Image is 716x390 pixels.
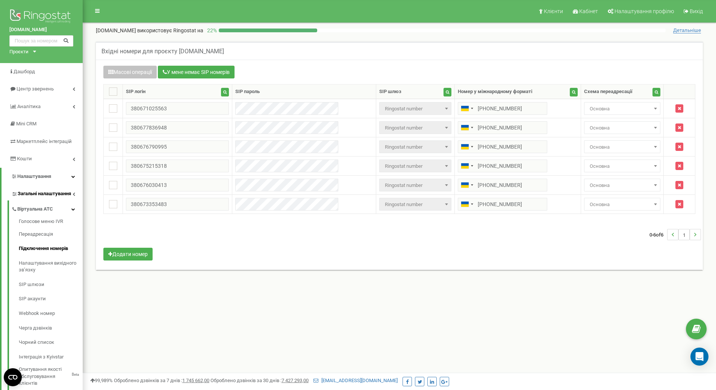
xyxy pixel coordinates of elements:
input: Пошук за номером [9,35,73,47]
a: Переадресація [19,227,83,242]
div: Telephone country code [458,160,475,172]
span: Ringostat number [379,121,451,134]
span: Ringostat number [379,198,451,211]
input: 050 123 4567 [458,140,547,153]
span: 99,989% [90,378,113,383]
span: Кабінет [579,8,598,14]
span: Основна [584,179,660,191]
span: Основна [587,180,658,191]
div: Telephone country code [458,179,475,191]
a: Опитування якості обслуговування клієнтівBeta [19,364,83,387]
span: 0-6 6 [649,229,667,240]
span: Основна [587,199,658,210]
span: Ringostat number [379,102,451,115]
div: SIP логін [126,88,145,95]
span: Основна [587,123,658,133]
span: Основна [587,161,658,172]
a: [EMAIL_ADDRESS][DOMAIN_NAME] [313,378,398,383]
span: Аналiтика [17,104,41,109]
input: 050 123 4567 [458,198,547,211]
span: Вихід [690,8,703,14]
div: Номер у міжнародному форматі [458,88,532,95]
span: використовує Ringostat на [137,27,203,33]
th: SIP пароль [232,84,376,99]
span: Ringostat number [382,161,449,172]
a: Чорний список [19,335,83,350]
div: Telephone country code [458,198,475,210]
span: Клієнти [544,8,563,14]
a: [DOMAIN_NAME] [9,26,73,33]
button: Масові операції [103,66,157,78]
span: Ringostat number [379,140,451,153]
h5: Вхідні номери для проєкту [DOMAIN_NAME] [101,48,224,55]
img: Ringostat logo [9,8,73,26]
span: Оброблено дзвінків за 7 днів : [114,378,209,383]
a: SIP шлюзи [19,277,83,292]
span: Основна [584,198,660,211]
input: 050 123 4567 [458,102,547,115]
input: 050 123 4567 [458,179,547,191]
li: 1 [678,229,690,240]
button: У мене немає SIP номерів [158,66,235,78]
span: Центр звернень [17,86,54,92]
u: 1 745 662,00 [182,378,209,383]
div: Схема переадресації [584,88,633,95]
button: Додати номер [103,248,153,261]
span: Основна [584,121,660,134]
a: Налаштування вихідного зв’язку [19,256,83,277]
span: Основна [584,160,660,172]
a: Загальні налаштування [11,185,83,200]
span: Основна [584,140,660,153]
span: Віртуальна АТС [17,206,53,213]
span: Основна [587,142,658,152]
button: Open CMP widget [4,368,22,386]
div: Проєкти [9,48,29,56]
span: of [656,231,661,238]
div: Telephone country code [458,122,475,134]
span: Дашборд [14,69,35,74]
span: Ringostat number [379,160,451,172]
p: 22 % [203,27,219,34]
a: SIP акаунти [19,292,83,306]
span: Детальніше [673,27,701,33]
input: 050 123 4567 [458,160,547,172]
span: Оброблено дзвінків за 30 днів : [210,378,309,383]
u: 7 427 293,00 [282,378,309,383]
a: Налаштування [2,168,83,185]
div: Telephone country code [458,102,475,114]
span: Кошти [17,156,32,161]
span: Налаштування [17,173,51,179]
a: Віртуальна АТС [11,200,83,216]
nav: ... [649,221,701,248]
span: Налаштування профілю [615,8,674,14]
a: Webhook номер [19,306,83,321]
span: Ringostat number [382,180,449,191]
a: Підключення номерів [19,241,83,256]
span: Ringostat number [382,104,449,114]
span: Ringostat number [382,199,449,210]
input: 050 123 4567 [458,121,547,134]
span: Ringostat number [379,179,451,191]
p: [DOMAIN_NAME] [96,27,203,34]
a: Голосове меню IVR [19,218,83,227]
span: Загальні налаштування [18,190,71,197]
div: Telephone country code [458,141,475,153]
span: Mini CRM [16,121,36,126]
span: Ringostat number [382,142,449,152]
a: Інтеграція з Kyivstar [19,350,83,364]
div: Open Intercom Messenger [690,348,708,366]
span: Маркетплейс інтеграцій [17,139,72,144]
span: Основна [587,104,658,114]
span: Основна [584,102,660,115]
div: SIP шлюз [379,88,401,95]
a: Черга дзвінків [19,321,83,336]
span: Ringostat number [382,123,449,133]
